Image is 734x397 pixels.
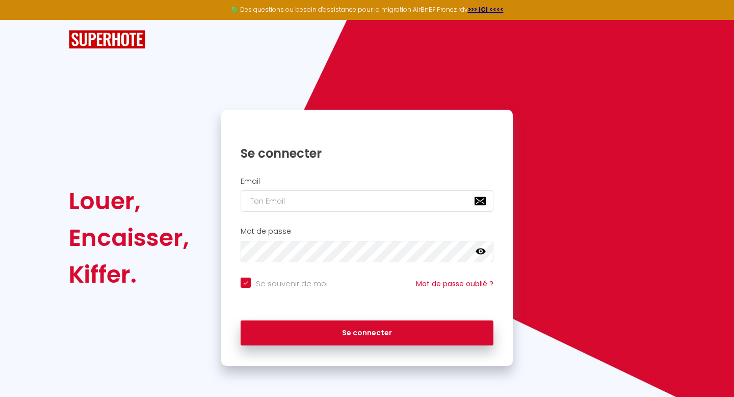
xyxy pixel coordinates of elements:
[468,5,504,14] a: >>> ICI <<<<
[69,219,189,256] div: Encaisser,
[69,30,145,49] img: SuperHote logo
[416,279,493,289] a: Mot de passe oublié ?
[241,177,493,186] h2: Email
[69,183,189,219] div: Louer,
[69,256,189,293] div: Kiffer.
[241,227,493,236] h2: Mot de passe
[241,320,493,346] button: Se connecter
[241,190,493,212] input: Ton Email
[241,145,493,161] h1: Se connecter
